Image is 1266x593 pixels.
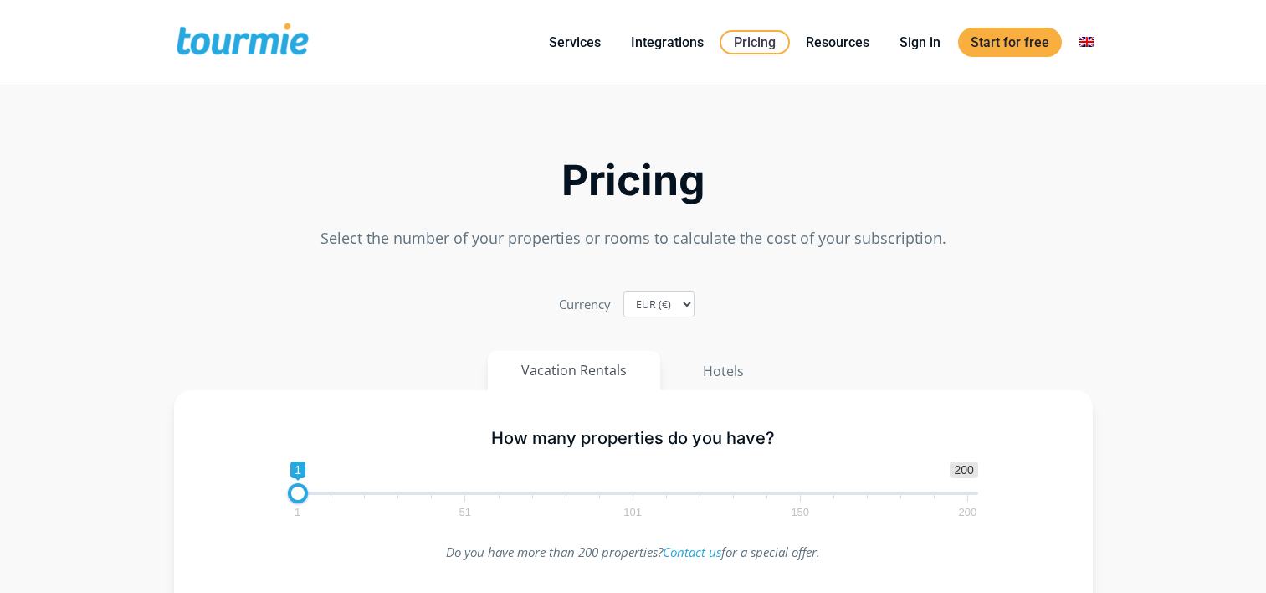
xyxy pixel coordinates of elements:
[292,508,303,516] span: 1
[174,161,1093,200] h2: Pricing
[488,351,660,390] button: Vacation Rentals
[720,30,790,54] a: Pricing
[536,32,613,53] a: Services
[956,508,980,516] span: 200
[559,293,611,316] label: Currency
[788,508,812,516] span: 150
[618,32,716,53] a: Integrations
[288,428,978,449] h5: How many properties do you have?
[958,28,1062,57] a: Start for free
[174,227,1093,250] p: Select the number of your properties or rooms to calculate the cost of your subscription.
[793,32,882,53] a: Resources
[887,32,953,53] a: Sign in
[290,462,305,478] span: 1
[457,508,474,516] span: 51
[950,462,977,478] span: 200
[288,541,978,564] p: Do you have more than 200 properties? for a special offer.
[621,508,644,516] span: 101
[669,351,778,391] button: Hotels
[663,544,721,560] a: Contact us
